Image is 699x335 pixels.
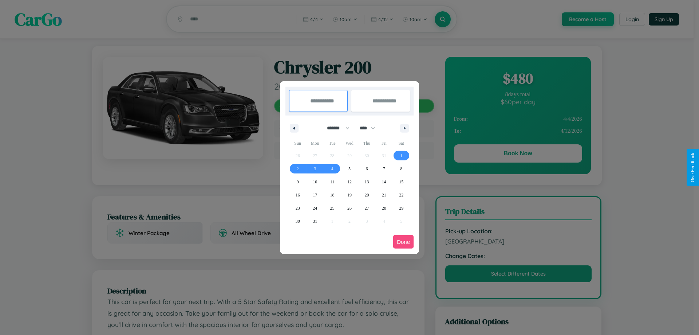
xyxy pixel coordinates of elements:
span: Wed [341,137,358,149]
span: Sat [393,137,410,149]
span: 16 [296,188,300,202]
span: 26 [347,202,352,215]
span: 23 [296,202,300,215]
button: 27 [358,202,375,215]
button: 12 [341,175,358,188]
button: 10 [306,175,323,188]
span: 27 [364,202,369,215]
span: 25 [330,202,335,215]
span: Mon [306,137,323,149]
span: 29 [399,202,403,215]
span: Sun [289,137,306,149]
button: 4 [324,162,341,175]
button: 23 [289,202,306,215]
button: 30 [289,215,306,228]
span: 20 [364,188,369,202]
span: 1 [400,149,402,162]
span: 4 [331,162,333,175]
span: 7 [383,162,385,175]
button: 15 [393,175,410,188]
span: 30 [296,215,300,228]
button: 26 [341,202,358,215]
button: 16 [289,188,306,202]
button: 22 [393,188,410,202]
span: 24 [313,202,317,215]
button: 19 [341,188,358,202]
button: 1 [393,149,410,162]
button: 13 [358,175,375,188]
button: Done [393,235,414,249]
span: 21 [382,188,386,202]
button: 8 [393,162,410,175]
span: 8 [400,162,402,175]
button: 28 [375,202,392,215]
button: 17 [306,188,323,202]
span: 12 [347,175,352,188]
span: 14 [382,175,386,188]
span: 2 [297,162,299,175]
button: 21 [375,188,392,202]
button: 14 [375,175,392,188]
span: 3 [314,162,316,175]
button: 6 [358,162,375,175]
span: 22 [399,188,403,202]
button: 3 [306,162,323,175]
span: 19 [347,188,352,202]
button: 29 [393,202,410,215]
span: Fri [375,137,392,149]
span: 9 [297,175,299,188]
span: 6 [366,162,368,175]
button: 20 [358,188,375,202]
button: 18 [324,188,341,202]
button: 31 [306,215,323,228]
button: 2 [289,162,306,175]
span: 28 [382,202,386,215]
div: Give Feedback [690,153,695,182]
button: 5 [341,162,358,175]
span: 5 [348,162,351,175]
span: Thu [358,137,375,149]
button: 9 [289,175,306,188]
button: 7 [375,162,392,175]
span: 10 [313,175,317,188]
span: 18 [330,188,335,202]
button: 24 [306,202,323,215]
span: 13 [364,175,369,188]
span: Tue [324,137,341,149]
button: 25 [324,202,341,215]
span: 31 [313,215,317,228]
span: 17 [313,188,317,202]
span: 11 [330,175,335,188]
button: 11 [324,175,341,188]
span: 15 [399,175,403,188]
